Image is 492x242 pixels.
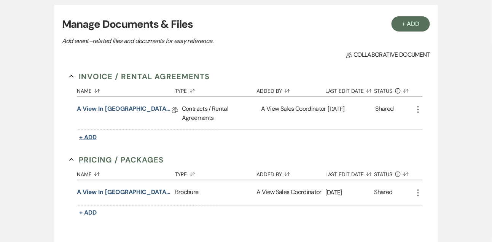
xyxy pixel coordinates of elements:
[392,16,430,32] button: + Add
[62,16,430,32] h3: Manage Documents & Files
[376,104,394,123] div: Shared
[257,82,325,97] button: Added By
[346,50,430,59] span: Collaborative document
[69,154,164,166] button: Pricing / Packages
[261,97,328,130] div: A View Sales Coordinator
[328,104,376,114] p: [DATE]
[325,166,374,180] button: Last Edit Date
[77,207,99,218] button: + Add
[77,166,175,180] button: Name
[374,166,414,180] button: Status
[175,82,257,97] button: Type
[374,82,414,97] button: Status
[79,133,97,141] span: + Add
[182,97,261,130] div: Contracts / Rental Agreements
[79,209,97,217] span: + Add
[325,188,374,197] p: [DATE]
[69,71,210,82] button: Invoice / Rental Agreements
[374,188,393,198] div: Shared
[374,172,393,177] span: Status
[77,82,175,97] button: Name
[257,180,325,205] div: A View Sales Coordinator
[175,166,257,180] button: Type
[77,104,172,116] a: A View in [GEOGRAPHIC_DATA] - Contract
[62,36,328,46] p: Add event–related files and documents for easy reference.
[77,188,172,197] button: A View in [GEOGRAPHIC_DATA] Brochure
[374,88,393,94] span: Status
[257,166,325,180] button: Added By
[175,180,257,205] div: Brochure
[325,82,374,97] button: Last Edit Date
[77,132,99,143] button: + Add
